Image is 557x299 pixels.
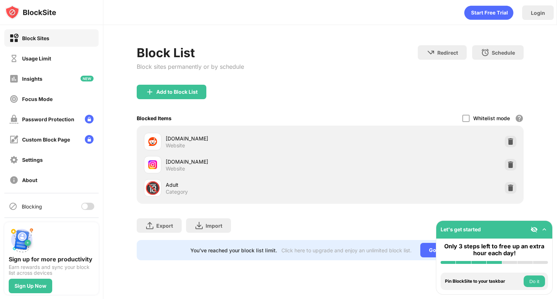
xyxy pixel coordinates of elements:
[9,135,18,144] img: customize-block-page-off.svg
[437,50,458,56] div: Redirect
[166,158,330,165] div: [DOMAIN_NAME]
[9,54,18,63] img: time-usage-off.svg
[166,135,330,142] div: [DOMAIN_NAME]
[22,177,37,183] div: About
[148,137,157,146] img: favicons
[9,227,35,253] img: push-signup.svg
[420,243,470,257] div: Go Unlimited
[22,157,43,163] div: Settings
[166,165,185,172] div: Website
[15,283,46,289] div: Sign Up Now
[166,142,185,149] div: Website
[9,34,18,43] img: block-on.svg
[137,115,172,121] div: Blocked Items
[492,50,515,56] div: Schedule
[9,115,18,124] img: password-protection-off.svg
[137,63,244,70] div: Block sites permanently or by schedule
[531,226,538,233] img: eye-not-visible.svg
[9,202,17,211] img: blocking-icon.svg
[156,223,173,229] div: Export
[145,181,160,195] div: 🔞
[166,181,330,189] div: Adult
[441,226,481,232] div: Let's get started
[137,45,244,60] div: Block List
[5,5,56,20] img: logo-blocksite.svg
[9,94,18,104] img: focus-off.svg
[445,279,522,284] div: Pin BlockSite to your taskbar
[85,135,94,144] img: lock-menu.svg
[22,136,70,143] div: Custom Block Page
[464,5,513,20] div: animation
[190,247,277,253] div: You’ve reached your block list limit.
[22,55,51,62] div: Usage Limit
[22,96,53,102] div: Focus Mode
[166,189,188,195] div: Category
[85,115,94,123] img: lock-menu.svg
[441,243,548,257] div: Only 3 steps left to free up an extra hour each day!
[531,10,545,16] div: Login
[9,256,94,263] div: Sign up for more productivity
[9,264,94,276] div: Earn rewards and sync your block list across devices
[156,89,198,95] div: Add to Block List
[148,160,157,169] img: favicons
[206,223,222,229] div: Import
[524,275,545,287] button: Do it
[9,74,18,83] img: insights-off.svg
[281,247,412,253] div: Click here to upgrade and enjoy an unlimited block list.
[22,203,42,210] div: Blocking
[9,176,18,185] img: about-off.svg
[9,155,18,164] img: settings-off.svg
[541,226,548,233] img: omni-setup-toggle.svg
[473,115,510,121] div: Whitelist mode
[22,35,49,41] div: Block Sites
[81,76,94,81] img: new-icon.svg
[22,116,74,122] div: Password Protection
[22,76,42,82] div: Insights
